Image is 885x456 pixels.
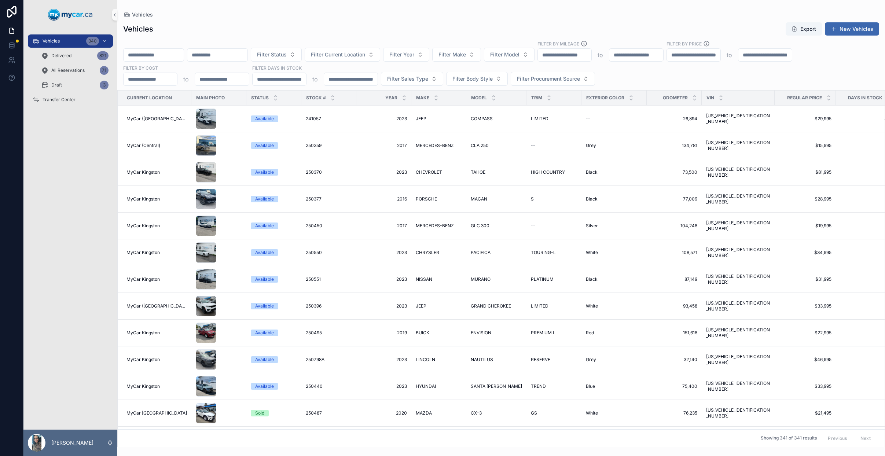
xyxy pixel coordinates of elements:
[416,357,462,363] a: LINCOLN
[126,250,187,255] a: MyCar Kingston
[586,116,590,122] span: --
[651,116,697,122] a: 26,894
[531,276,577,282] a: PLATINUM
[361,357,407,363] span: 2023
[361,223,407,229] a: 2017
[706,273,770,285] span: [US_VEHICLE_IDENTIFICATION_NUMBER]
[126,196,160,202] span: MyCar Kingston
[126,330,160,336] span: MyCar Kingston
[651,169,697,175] a: 73,500
[779,330,831,336] a: $22,995
[586,196,598,202] span: Black
[257,51,287,58] span: Filter Status
[471,330,491,336] span: ENVISION
[132,11,153,18] span: Vehicles
[531,357,577,363] a: RESERVE
[706,166,770,178] a: [US_VEHICLE_IDENTIFICATION_NUMBER]
[432,48,481,62] button: Select Button
[306,169,352,175] a: 250370
[452,75,493,82] span: Filter Body Style
[706,300,770,312] a: [US_VEHICLE_IDENTIFICATION_NUMBER]
[255,303,274,309] div: Available
[706,220,770,232] a: [US_VEHICLE_IDENTIFICATION_NUMBER]
[471,383,522,389] span: SANTA [PERSON_NAME]
[305,48,380,62] button: Select Button
[306,357,324,363] span: 250798A
[416,250,462,255] a: CHRYSLER
[126,276,160,282] span: MyCar Kingston
[86,37,99,45] div: 340
[779,196,831,202] a: $28,995
[306,276,352,282] a: 250551
[361,143,407,148] span: 2017
[531,223,535,229] span: --
[383,48,429,62] button: Select Button
[361,196,407,202] a: 2016
[251,115,297,122] a: Available
[255,249,274,256] div: Available
[779,143,831,148] span: $15,995
[706,113,770,125] span: [US_VEHICLE_IDENTIFICATION_NUMBER]
[306,116,321,122] span: 241057
[306,196,322,202] span: 250377
[586,383,642,389] a: Blue
[531,383,577,389] a: TREND
[23,29,117,116] div: scrollable content
[651,276,697,282] a: 87,149
[651,383,697,389] a: 75,400
[706,380,770,392] a: [US_VEHICLE_IDENTIFICATION_NUMBER]
[779,357,831,363] a: $46,995
[97,51,109,60] div: 821
[251,48,302,62] button: Select Button
[255,383,274,390] div: Available
[381,72,443,86] button: Select Button
[531,116,548,122] span: LIMITED
[779,169,831,175] span: $81,995
[361,250,407,255] span: 2023
[51,67,85,73] span: All Reservations
[43,38,60,44] span: Vehicles
[446,72,508,86] button: Select Button
[306,250,352,255] a: 250550
[361,303,407,309] span: 2023
[306,250,322,255] span: 250550
[586,383,595,389] span: Blue
[706,354,770,365] a: [US_VEHICLE_IDENTIFICATION_NUMBER]
[471,223,489,229] span: GLC 300
[48,9,93,21] img: App logo
[361,383,407,389] a: 2023
[100,81,109,89] div: 3
[306,169,322,175] span: 250370
[651,250,697,255] a: 108,571
[438,51,466,58] span: Filter Make
[361,116,407,122] a: 2023
[471,223,522,229] a: GLC 300
[586,276,642,282] a: Black
[471,250,491,255] span: PACIFICA
[28,93,113,106] a: Transfer Center
[779,303,831,309] span: $33,995
[387,75,428,82] span: Filter Sales Type
[416,383,436,389] span: HYUNDAI
[779,223,831,229] a: $19,995
[416,276,432,282] span: NISSAN
[416,250,439,255] span: CHRYSLER
[471,143,522,148] a: CLA 250
[531,250,577,255] a: TOURING-L
[306,223,322,229] span: 250450
[706,327,770,339] span: [US_VEHICLE_IDENTIFICATION_NUMBER]
[416,143,462,148] a: MERCEDES-BENZ
[416,276,462,282] a: NISSAN
[126,383,187,389] a: MyCar Kingston
[531,169,565,175] span: HIGH COUNTRY
[531,196,534,202] span: S
[586,223,642,229] a: Silver
[306,223,352,229] a: 250450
